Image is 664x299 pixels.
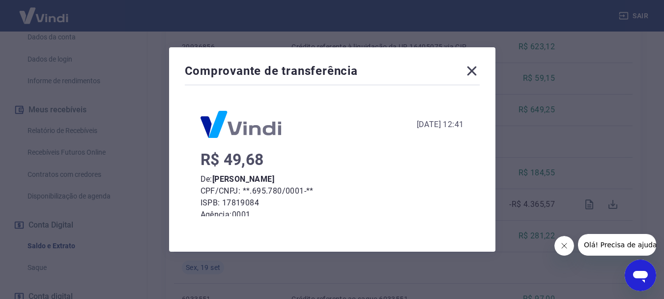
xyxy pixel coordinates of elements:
[201,111,281,138] img: Logo
[212,174,274,184] b: [PERSON_NAME]
[201,173,464,185] p: De:
[625,260,656,291] iframe: Botão para abrir a janela de mensagens
[201,150,264,169] span: R$ 49,68
[201,185,464,197] p: CPF/CNPJ: **.695.780/0001-**
[6,7,83,15] span: Olá! Precisa de ajuda?
[201,197,464,209] p: ISPB: 17819084
[185,63,480,83] div: Comprovante de transferência
[554,236,574,256] iframe: Fechar mensagem
[578,234,656,256] iframe: Mensagem da empresa
[201,209,464,221] p: Agência: 0001
[417,119,464,131] div: [DATE] 12:41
